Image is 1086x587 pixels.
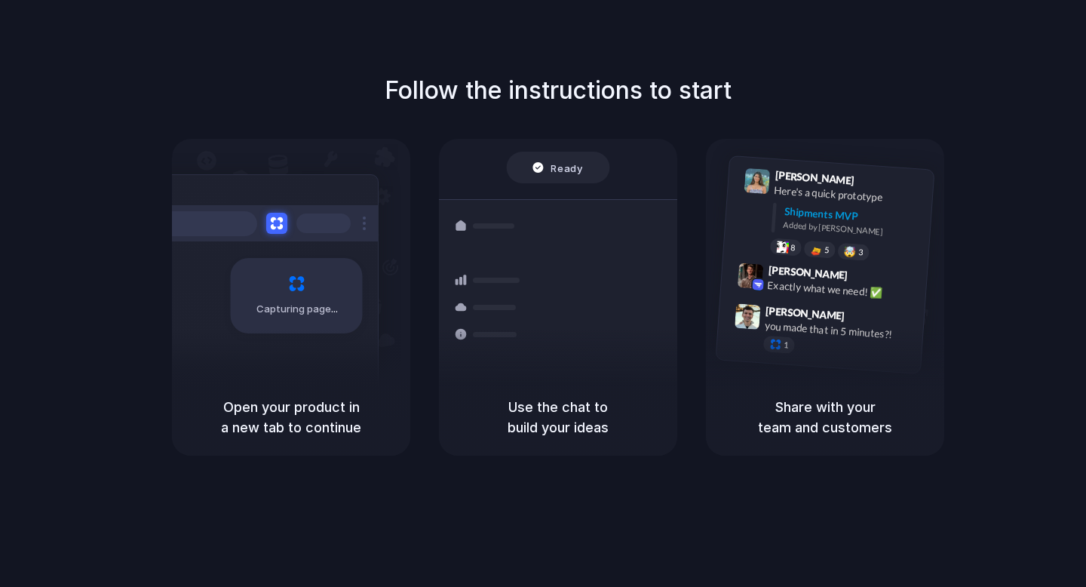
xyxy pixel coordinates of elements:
[764,318,915,343] div: you made that in 5 minutes?!
[457,397,659,438] h5: Use the chat to build your ideas
[774,183,925,208] div: Here's a quick prototype
[767,277,918,303] div: Exactly what we need! ✅
[385,72,732,109] h1: Follow the instructions to start
[790,244,796,252] span: 8
[852,269,883,287] span: 9:42 AM
[859,174,890,192] span: 9:41 AM
[775,167,854,189] span: [PERSON_NAME]
[768,262,848,284] span: [PERSON_NAME]
[844,246,857,257] div: 🤯
[784,204,923,229] div: Shipments MVP
[824,246,830,254] span: 5
[858,248,864,257] span: 3
[256,302,340,317] span: Capturing page
[724,397,926,438] h5: Share with your team and customers
[784,341,789,349] span: 1
[551,160,583,175] span: Ready
[190,397,392,438] h5: Open your product in a new tab to continue
[783,219,922,241] div: Added by [PERSON_NAME]
[849,309,880,327] span: 9:47 AM
[765,303,845,324] span: [PERSON_NAME]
